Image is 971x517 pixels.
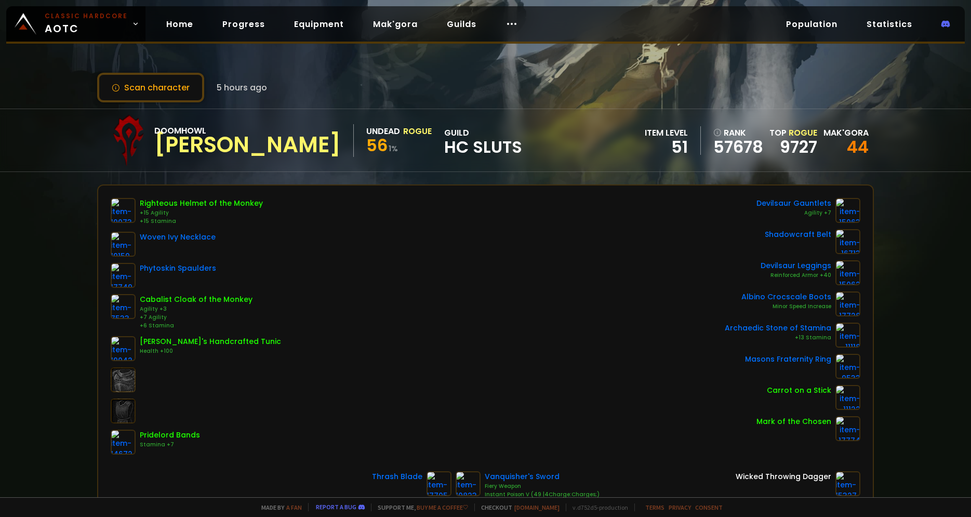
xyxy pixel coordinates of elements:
[485,471,600,482] div: Vanquisher's Sword
[45,11,128,21] small: Classic Hardcore
[713,139,763,155] a: 57678
[140,232,216,243] div: Woven Ivy Necklace
[835,229,860,254] img: item-16713
[366,125,400,138] div: Undead
[140,347,281,355] div: Health +100
[761,260,831,271] div: Devilsaur Leggings
[765,229,831,240] div: Shadowcraft Belt
[316,503,356,511] a: Report a bug
[725,323,831,334] div: Archaedic Stone of Stamina
[858,14,921,35] a: Statistics
[371,503,468,511] span: Support me,
[835,354,860,379] img: item-9533
[456,471,481,496] img: item-10823
[835,385,860,410] img: item-11122
[725,334,831,342] div: +13 Stamina
[217,81,267,94] span: 5 hours ago
[756,416,831,427] div: Mark of the Chosen
[474,503,560,511] span: Checkout
[111,336,136,361] img: item-19042
[645,139,688,155] div: 51
[45,11,128,36] span: AOTC
[140,217,263,226] div: +15 Stamina
[485,482,600,491] div: Fiery Weapon
[835,471,860,496] img: item-15327
[417,503,468,511] a: Buy me a coffee
[111,294,136,319] img: item-7533
[140,198,263,209] div: Righteous Helmet of the Monkey
[214,14,273,35] a: Progress
[778,14,846,35] a: Population
[140,430,200,441] div: Pridelord Bands
[823,139,869,155] div: 44
[761,271,831,280] div: Reinforced Armor +40
[780,135,817,158] a: 9727
[835,291,860,316] img: item-17728
[767,385,831,396] div: Carrot on a Stick
[789,127,817,139] span: Rogue
[140,313,252,322] div: +7 Agility
[286,14,352,35] a: Equipment
[111,263,136,288] img: item-17749
[372,471,422,482] div: Thrash Blade
[438,14,485,35] a: Guilds
[713,126,763,139] div: rank
[835,198,860,223] img: item-15063
[365,14,426,35] a: Mak'gora
[111,232,136,257] img: item-19159
[823,126,869,139] div: Mak'gora
[427,471,451,496] img: item-17705
[111,430,136,455] img: item-14672
[140,294,252,305] div: Cabalist Cloak of the Monkey
[741,302,831,311] div: Minor Speed Increase
[485,491,600,499] div: Instant Poison V (49 |4Charge:Charges;)
[645,503,664,511] a: Terms
[255,503,302,511] span: Made by
[514,503,560,511] a: [DOMAIN_NAME]
[769,126,817,139] div: Top
[140,322,252,330] div: +6 Stamina
[835,260,860,285] img: item-15062
[158,14,202,35] a: Home
[154,124,341,137] div: Doomhowl
[140,263,216,274] div: Phytoskin Spaulders
[756,198,831,209] div: Devilsaur Gauntlets
[140,336,281,347] div: [PERSON_NAME]'s Handcrafted Tunic
[695,503,723,511] a: Consent
[645,126,688,139] div: item level
[140,305,252,313] div: Agility +3
[111,198,136,223] img: item-10073
[444,139,522,155] span: HC Sluts
[366,134,388,157] span: 56
[741,291,831,302] div: Albino Crocscale Boots
[6,6,145,42] a: Classic HardcoreAOTC
[97,73,204,102] button: Scan character
[140,209,263,217] div: +15 Agility
[389,143,398,154] small: 1 %
[669,503,691,511] a: Privacy
[566,503,628,511] span: v. d752d5 - production
[835,416,860,441] img: item-17774
[286,503,302,511] a: a fan
[403,125,432,138] div: Rogue
[745,354,831,365] div: Masons Fraternity Ring
[140,441,200,449] div: Stamina +7
[736,471,831,482] div: Wicked Throwing Dagger
[154,137,341,153] div: [PERSON_NAME]
[835,323,860,348] img: item-11118
[756,209,831,217] div: Agility +7
[444,126,522,155] div: guild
